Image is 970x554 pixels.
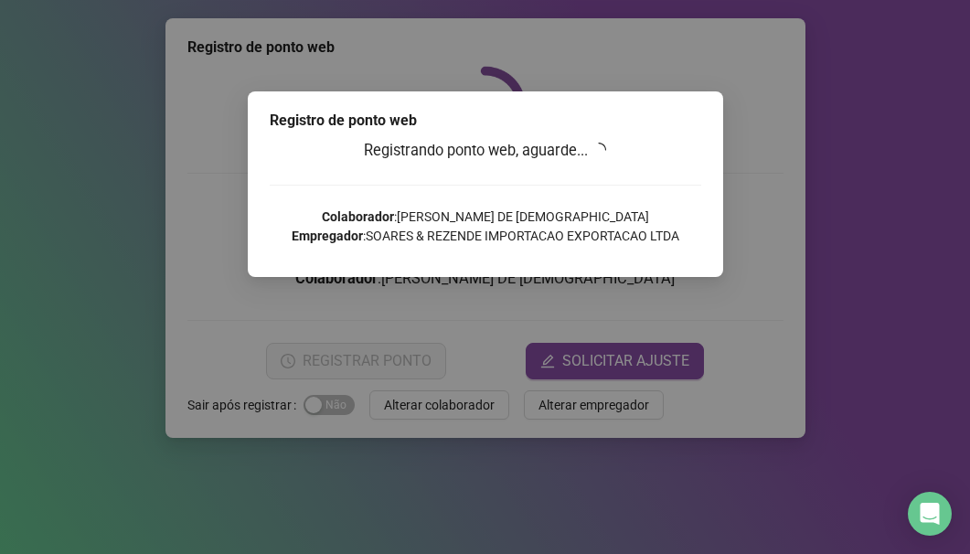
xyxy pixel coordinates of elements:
div: Open Intercom Messenger [908,492,952,536]
p: : [PERSON_NAME] DE [DEMOGRAPHIC_DATA] : SOARES & REZENDE IMPORTACAO EXPORTACAO LTDA [270,208,701,246]
div: Registro de ponto web [270,110,701,132]
strong: Colaborador [322,209,394,224]
strong: Empregador [292,229,363,243]
h3: Registrando ponto web, aguarde... [270,139,701,163]
span: loading [588,139,609,160]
